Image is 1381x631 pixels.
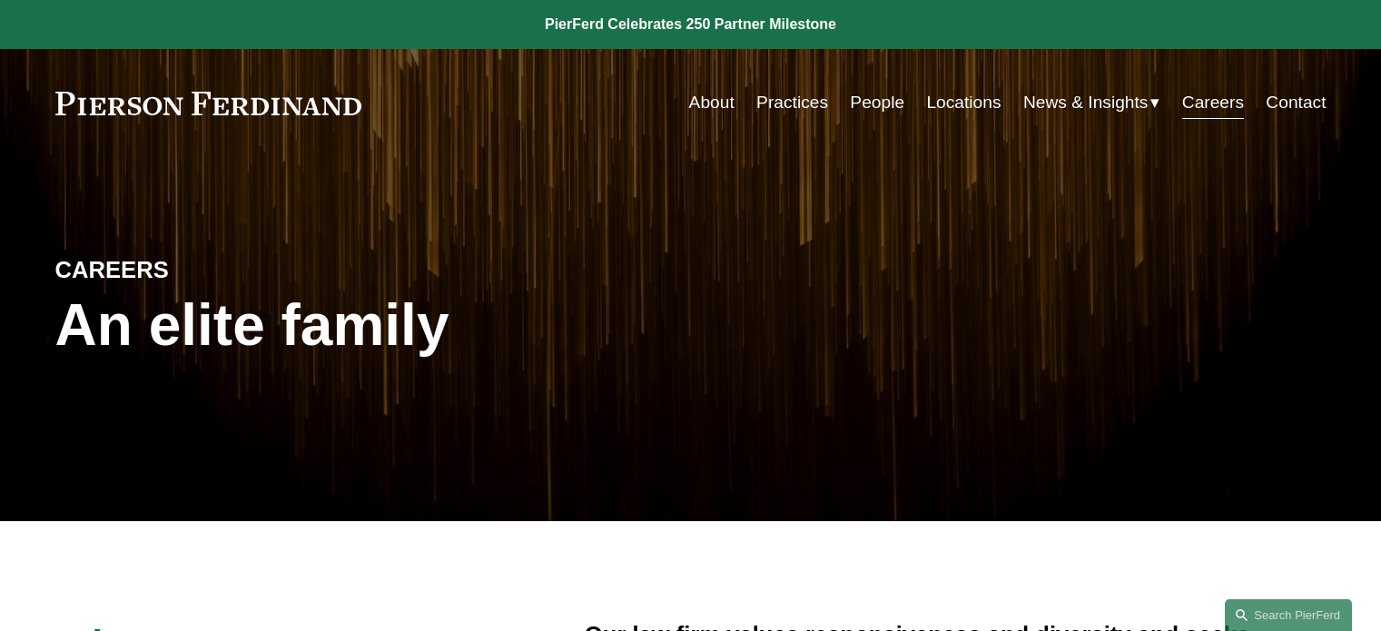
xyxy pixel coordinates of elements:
a: People [850,85,904,120]
a: Search this site [1225,599,1352,631]
a: Practices [756,85,828,120]
a: Careers [1182,85,1244,120]
h1: An elite family [55,292,691,359]
h4: CAREERS [55,255,373,284]
a: Contact [1266,85,1326,120]
a: About [689,85,735,120]
span: News & Insights [1023,87,1149,119]
a: folder dropdown [1023,85,1160,120]
a: Locations [926,85,1001,120]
